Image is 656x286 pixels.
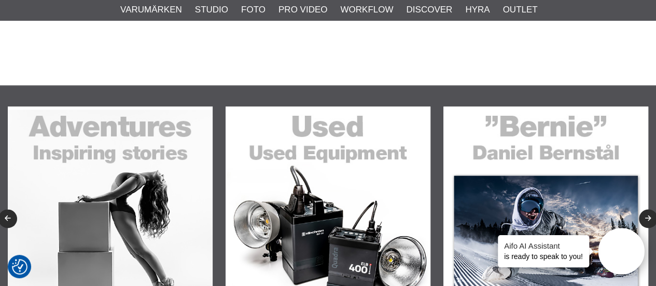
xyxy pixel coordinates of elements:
[503,3,537,17] a: Outlet
[340,3,393,17] a: Workflow
[406,3,452,17] a: Discover
[504,240,583,251] h4: Aifo AI Assistant
[12,257,27,276] button: Samtyckesinställningar
[498,235,589,267] div: is ready to speak to you!
[12,259,27,275] img: Revisit consent button
[241,3,266,17] a: Foto
[278,3,327,17] a: Pro Video
[195,3,228,17] a: Studio
[465,3,490,17] a: Hyra
[120,3,182,17] a: Varumärken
